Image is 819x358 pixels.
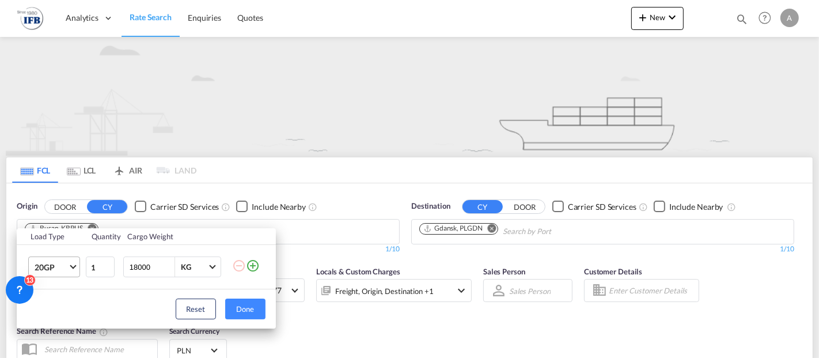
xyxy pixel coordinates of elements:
[232,259,246,273] md-icon: icon-minus-circle-outline
[246,259,260,273] md-icon: icon-plus-circle-outline
[85,228,120,245] th: Quantity
[86,257,115,277] input: Qty
[181,262,191,272] div: KG
[128,257,175,277] input: Enter Weight
[176,299,216,319] button: Reset
[28,257,80,277] md-select: Choose: 20GP
[35,262,68,273] span: 20GP
[225,299,266,319] button: Done
[127,231,225,242] div: Cargo Weight
[17,228,85,245] th: Load Type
